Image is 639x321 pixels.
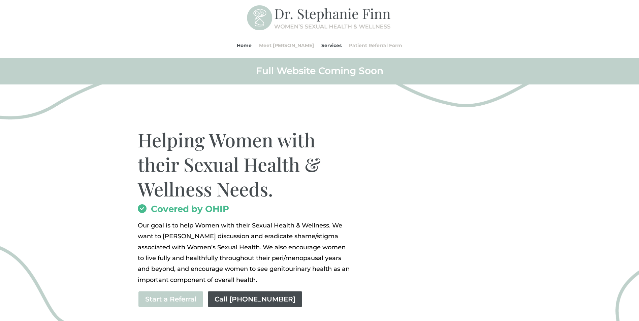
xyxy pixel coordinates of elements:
a: Patient Referral Form [349,33,402,58]
a: Home [237,33,252,58]
a: Call [PHONE_NUMBER] [207,291,303,308]
a: Meet [PERSON_NAME] [259,33,314,58]
h2: Full Website Coming Soon [138,65,502,80]
a: Start a Referral [138,291,204,308]
h2: Covered by OHIP [138,205,352,217]
h1: Helping Women with their Sexual Health & Wellness Needs. [138,128,352,204]
p: Our goal is to help Women with their Sexual Health & Wellness. We want to [PERSON_NAME] discussio... [138,220,352,285]
div: Page 1 [138,220,352,285]
a: Services [321,33,342,58]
